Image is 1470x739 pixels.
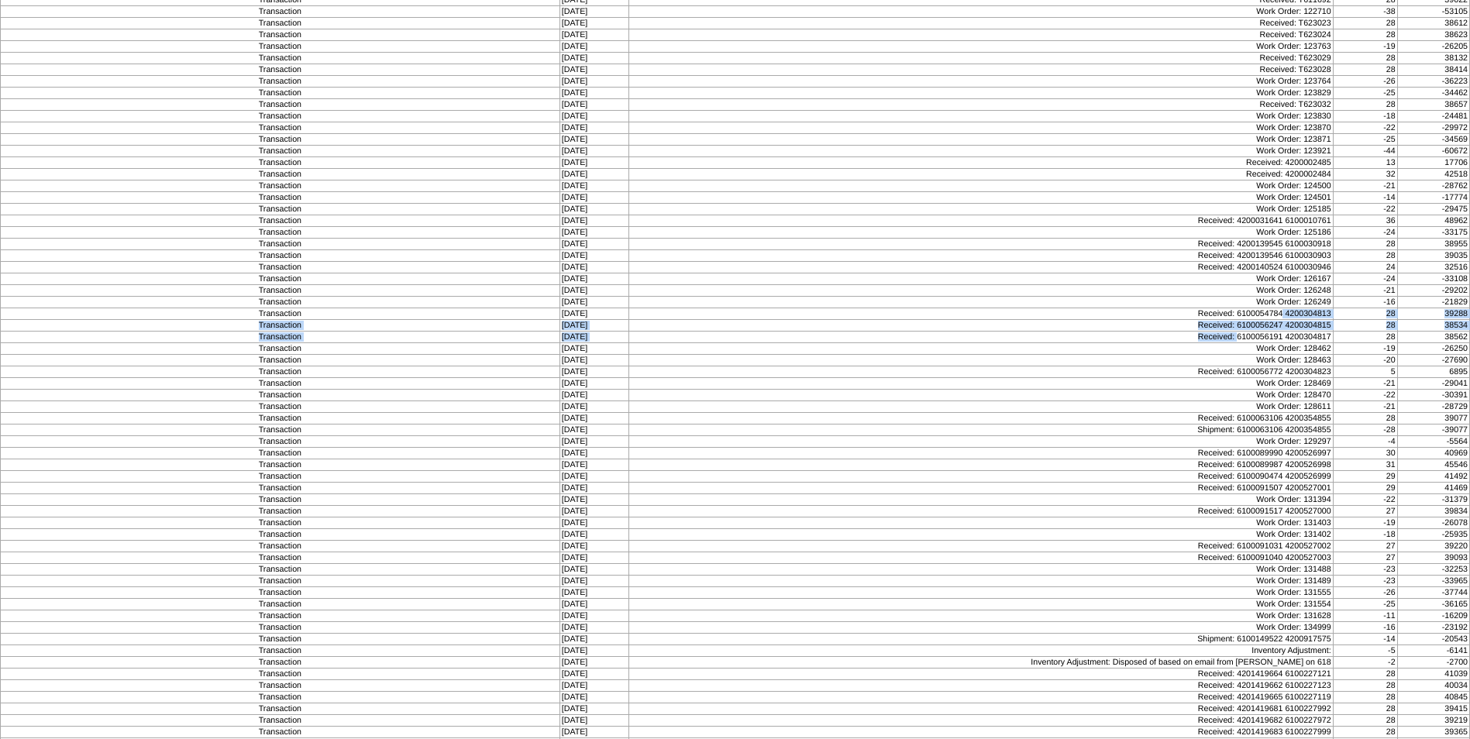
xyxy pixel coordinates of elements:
td: -21 [1333,180,1397,192]
td: Transaction [1,564,560,576]
td: -2700 [1397,657,1469,669]
td: 28 [1333,250,1397,262]
td: Work Order: 126249 [629,297,1334,308]
td: 28 [1333,680,1397,692]
td: -22 [1333,494,1397,506]
td: Transaction [1,390,560,401]
td: -31379 [1397,494,1469,506]
td: -29041 [1397,378,1469,390]
td: [DATE] [559,157,628,169]
td: -37744 [1397,587,1469,599]
td: Transaction [1,448,560,459]
td: Received: 4200002485 [629,157,1334,169]
td: Transaction [1,610,560,622]
td: 38414 [1397,64,1469,76]
td: [DATE] [559,610,628,622]
td: [DATE] [559,517,628,529]
td: Transaction [1,645,560,657]
td: Work Order: 128462 [629,343,1334,355]
td: Received: T623029 [629,53,1334,64]
td: [DATE] [559,459,628,471]
td: -14 [1333,634,1397,645]
td: Transaction [1,541,560,552]
td: Received: T623024 [629,29,1334,41]
td: -26 [1333,76,1397,88]
td: -34462 [1397,88,1469,99]
td: [DATE] [559,6,628,18]
td: Transaction [1,88,560,99]
td: Work Order: 123829 [629,88,1334,99]
td: [DATE] [559,634,628,645]
td: -32253 [1397,564,1469,576]
td: -29972 [1397,122,1469,134]
td: [DATE] [559,680,628,692]
td: Received: 4200031641 6100010761 [629,215,1334,227]
td: Transaction [1,366,560,378]
td: [DATE] [559,215,628,227]
td: Work Order: 123871 [629,134,1334,146]
td: Transaction [1,483,560,494]
td: -6141 [1397,645,1469,657]
td: Shipment: 6100149522 4200917575 [629,634,1334,645]
td: -14 [1333,192,1397,204]
td: [DATE] [559,599,628,610]
td: [DATE] [559,227,628,239]
td: -18 [1333,111,1397,122]
td: -24481 [1397,111,1469,122]
td: -16 [1333,297,1397,308]
td: Transaction [1,320,560,332]
td: -23 [1333,564,1397,576]
td: Work Order: 126167 [629,273,1334,285]
td: -21829 [1397,297,1469,308]
td: 41469 [1397,483,1469,494]
td: -39077 [1397,424,1469,436]
td: [DATE] [559,262,628,273]
td: 39077 [1397,413,1469,424]
td: 40969 [1397,448,1469,459]
td: [DATE] [559,378,628,390]
td: Work Order: 131488 [629,564,1334,576]
td: Transaction [1,297,560,308]
td: 40034 [1397,680,1469,692]
td: Transaction [1,262,560,273]
td: Received: 6100089987 4200526998 [629,459,1334,471]
td: Received: 6100089990 4200526997 [629,448,1334,459]
td: Transaction [1,146,560,157]
td: Transaction [1,634,560,645]
td: [DATE] [559,355,628,366]
td: 38534 [1397,320,1469,332]
td: -21 [1333,401,1397,413]
td: 39288 [1397,308,1469,320]
td: -26 [1333,587,1397,599]
td: -28729 [1397,401,1469,413]
td: Transaction [1,459,560,471]
td: 28 [1333,29,1397,41]
td: [DATE] [559,669,628,680]
td: Work Order: 128611 [629,401,1334,413]
td: 24 [1333,262,1397,273]
td: 38132 [1397,53,1469,64]
td: -26078 [1397,517,1469,529]
td: Transaction [1,250,560,262]
td: [DATE] [559,122,628,134]
td: Work Order: 131402 [629,529,1334,541]
td: Transaction [1,355,560,366]
td: [DATE] [559,552,628,564]
td: [DATE] [559,471,628,483]
td: Transaction [1,134,560,146]
td: Received: 4201419662 6100227123 [629,680,1334,692]
td: Transaction [1,99,560,111]
td: -28 [1333,424,1397,436]
td: -26205 [1397,41,1469,53]
td: Work Order: 123830 [629,111,1334,122]
td: Transaction [1,41,560,53]
td: [DATE] [559,204,628,215]
td: 6895 [1397,366,1469,378]
td: Transaction [1,180,560,192]
td: 38562 [1397,332,1469,343]
td: Work Order: 125185 [629,204,1334,215]
td: -22 [1333,390,1397,401]
td: Transaction [1,64,560,76]
td: Transaction [1,76,560,88]
td: 30 [1333,448,1397,459]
